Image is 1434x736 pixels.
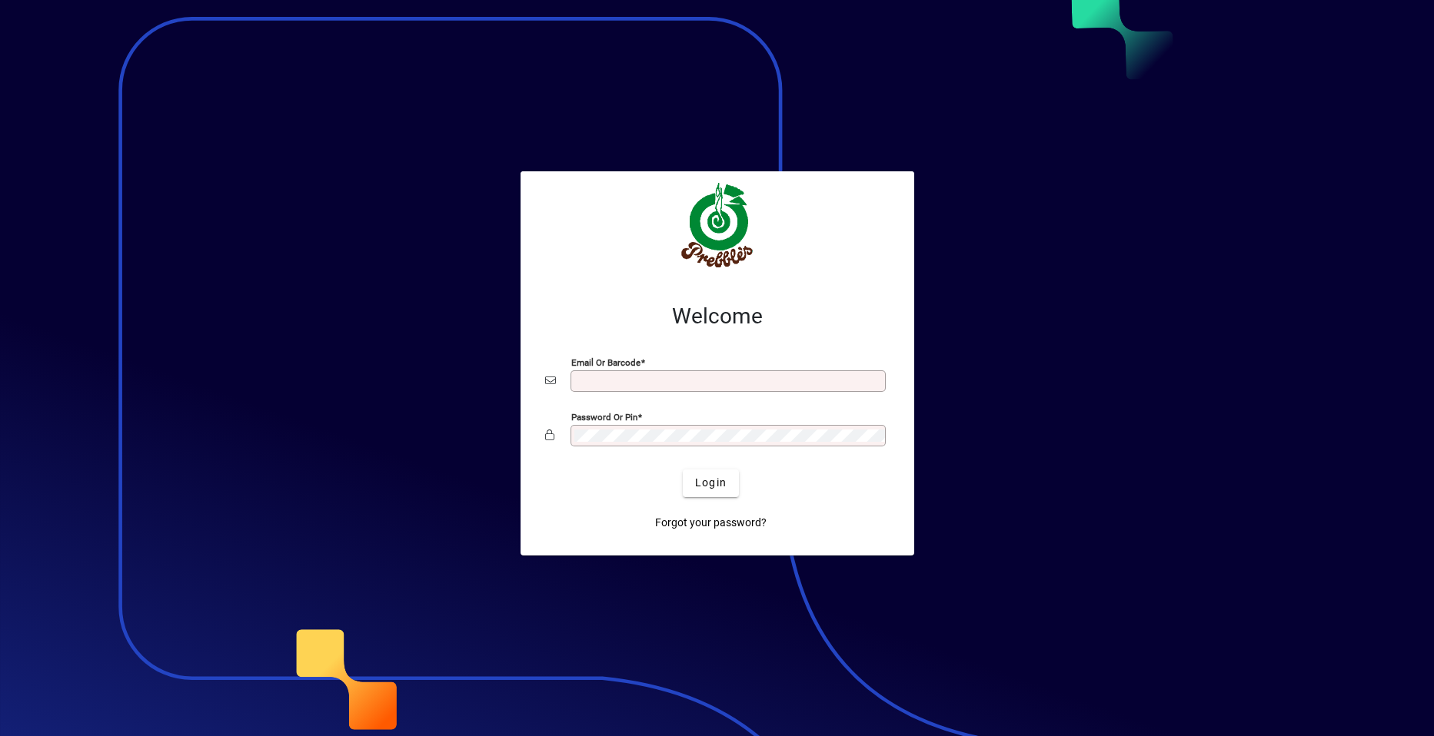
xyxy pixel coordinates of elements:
[649,509,773,537] a: Forgot your password?
[571,411,637,422] mat-label: Password or Pin
[571,356,640,367] mat-label: Email or Barcode
[545,303,890,330] h2: Welcome
[655,515,767,531] span: Forgot your password?
[683,469,739,497] button: Login
[695,475,727,491] span: Login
